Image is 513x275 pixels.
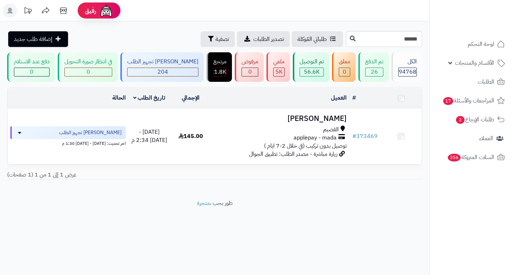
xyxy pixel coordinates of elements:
span: القصيم [323,126,339,134]
span: طلبات الإرجاع [455,115,494,125]
div: 0 [242,68,258,76]
div: دفع عند الاستلام [14,58,50,66]
a: المراجعات والأسئلة17 [434,92,509,109]
div: 4969 [274,68,284,76]
a: معلق 0 [331,52,357,82]
span: 26 [371,68,378,76]
span: إضافة طلب جديد [14,35,52,43]
span: 56.6K [304,68,320,76]
span: زيارة مباشرة - مصدر الطلب: تطبيق الجوال [249,150,337,158]
span: الأقسام والمنتجات [455,58,494,68]
span: [DATE] - [DATE] 2:34 م [131,128,167,144]
a: تصدير الطلبات [237,31,290,47]
button: تصفية [201,31,235,47]
h3: [PERSON_NAME] [214,115,346,123]
span: 0 [30,68,33,76]
a: دفع عند الاستلام 0 [6,52,56,82]
div: معلق [339,58,350,66]
a: الطلبات [434,73,509,90]
span: 0 [343,68,346,76]
span: طلباتي المُوكلة [297,35,327,43]
span: 17 [443,97,453,105]
div: 56564 [300,68,323,76]
a: تحديثات المنصة [19,4,37,20]
img: ai-face.png [99,4,113,18]
span: السلات المتروكة [447,152,494,162]
a: # [352,94,356,102]
span: 356 [448,154,461,162]
span: # [352,132,356,141]
div: اخر تحديث: [DATE] - [DATE] 1:30 م [10,139,126,147]
span: 204 [157,68,168,76]
a: تاريخ الطلب [133,94,166,102]
span: المراجعات والأسئلة [442,96,494,106]
span: توصيل بدون تركيب (في خلال 2-7 ايام ) [264,142,347,150]
span: 0 [87,68,90,76]
a: ملغي 5K [265,52,291,82]
span: applepay - mada [294,134,337,142]
div: 204 [128,68,198,76]
span: 1.8K [214,68,226,76]
a: إضافة طلب جديد [8,31,68,47]
span: تصفية [216,35,229,43]
a: #373469 [352,132,378,141]
div: مرفوض [242,58,258,66]
a: السلات المتروكة356 [434,149,509,166]
div: تم التوصيل [300,58,324,66]
div: مرتجع [213,58,227,66]
a: طلباتي المُوكلة [292,31,343,47]
a: الكل94768 [390,52,424,82]
div: 0 [65,68,112,76]
span: 2 [456,116,465,124]
span: 0 [248,68,252,76]
div: الكل [398,58,417,66]
a: مرفوض 0 [233,52,265,82]
a: [PERSON_NAME] تجهيز الطلب 204 [119,52,205,82]
span: الطلبات [478,77,494,87]
a: متجرة [197,199,210,207]
div: عرض 1 إلى 1 من 1 (1 صفحات) [2,171,215,179]
span: العملاء [479,133,493,143]
a: في انتظار صورة التحويل 0 [56,52,119,82]
span: 5K [275,68,283,76]
a: الإجمالي [182,94,199,102]
span: تصدير الطلبات [253,35,284,43]
a: طلبات الإرجاع2 [434,111,509,128]
div: 0 [339,68,350,76]
a: تم التوصيل 56.6K [291,52,331,82]
a: لوحة التحكم [434,36,509,53]
div: 1808 [214,68,226,76]
a: العميل [331,94,347,102]
a: العملاء [434,130,509,147]
div: [PERSON_NAME] تجهيز الطلب [127,58,198,66]
div: في انتظار صورة التحويل [64,58,112,66]
a: مرتجع 1.8K [205,52,233,82]
span: [PERSON_NAME] تجهيز الطلب [59,129,121,136]
div: ملغي [273,58,285,66]
span: 94768 [399,68,416,76]
span: رفيق [85,6,96,15]
a: الحالة [112,94,126,102]
span: 145.00 [178,132,203,141]
div: 26 [366,68,383,76]
div: 0 [14,68,49,76]
a: تم الدفع 26 [357,52,390,82]
span: لوحة التحكم [468,39,494,49]
div: تم الدفع [365,58,383,66]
